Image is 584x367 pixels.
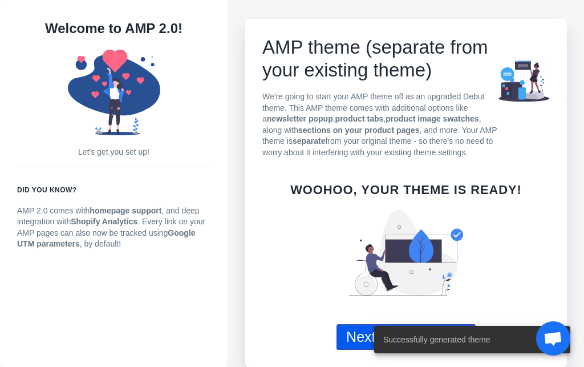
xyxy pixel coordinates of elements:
p: Let's get you set up! [17,147,210,158]
strong: newsletter popup [267,114,333,123]
span: Successfully generated theme [383,334,490,345]
strong: homepage support [90,206,161,215]
b: separate [293,136,326,146]
h1: Welcome to AMP 2.0! [17,17,210,40]
strong: Shopify Analytics [71,217,137,226]
h1: AMP theme (separate from your existing theme) [262,36,498,82]
p: AMP 2.0 comes with , and deep integration with . Every link on your AMP pages can also now be tra... [17,205,210,250]
div: ჩეთის გახსნა [536,321,570,356]
h6: Did you know? [17,184,210,196]
strong: product tabs [335,114,384,123]
button: Next: Select a plan [336,324,476,350]
strong: sections on your product pages [298,126,419,135]
h6: Woohoo, your theme is ready! [262,184,550,196]
strong: product image swatches [386,114,478,123]
strong: Google UTM parameters [17,228,196,249]
p: We're going to start your AMP theme off as an upgraded Debut theme. This AMP theme comes with add... [262,91,498,159]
